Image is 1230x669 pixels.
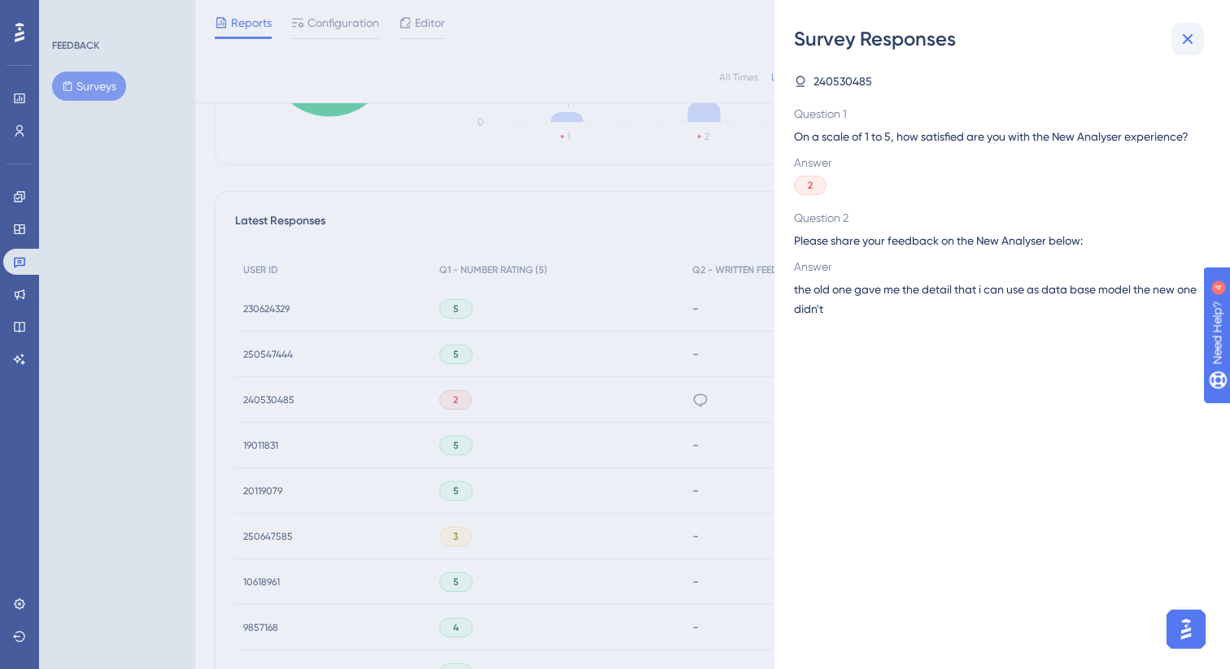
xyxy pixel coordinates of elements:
[808,179,813,192] span: 2
[1162,605,1210,654] iframe: UserGuiding AI Assistant Launcher
[113,8,118,21] div: 4
[794,231,1197,250] span: Please share your feedback on the New Analyser below:
[794,127,1197,146] span: On a scale of 1 to 5, how satisfied are you with the New Analyser experience?
[794,257,1197,276] span: Answer
[813,72,872,91] span: 240530485
[794,153,1197,172] span: Answer
[794,280,1197,319] span: the old one gave me the detail that i can use as data base model the new one didn't
[794,104,1197,124] span: Question 1
[38,4,102,24] span: Need Help?
[794,208,1197,228] span: Question 2
[794,26,1210,52] div: Survey Responses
